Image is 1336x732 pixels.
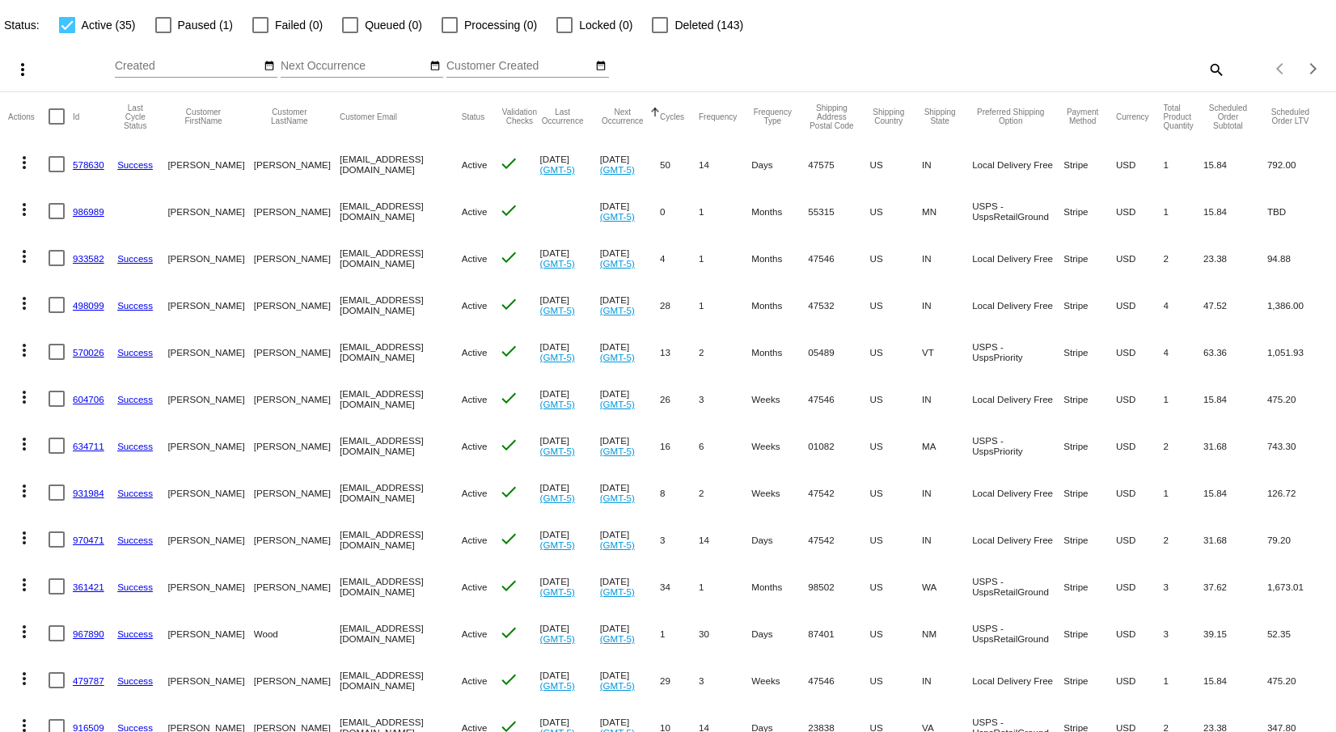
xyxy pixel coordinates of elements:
[660,516,699,563] mat-cell: 3
[600,446,635,456] a: (GMT-5)
[600,281,660,328] mat-cell: [DATE]
[340,112,397,121] button: Change sorting for CustomerEmail
[117,582,153,592] a: Success
[73,347,104,358] a: 570026
[870,469,922,516] mat-cell: US
[699,657,751,704] mat-cell: 3
[972,422,1063,469] mat-cell: USPS - UspsPriority
[167,188,253,235] mat-cell: [PERSON_NAME]
[972,281,1063,328] mat-cell: Local Delivery Free
[660,112,684,121] button: Change sorting for Cycles
[1116,375,1164,422] mat-cell: USD
[870,563,922,610] mat-cell: US
[254,375,340,422] mat-cell: [PERSON_NAME]
[540,352,575,362] a: (GMT-5)
[15,200,34,219] mat-icon: more_vert
[808,141,869,188] mat-cell: 47575
[600,188,660,235] mat-cell: [DATE]
[600,563,660,610] mat-cell: [DATE]
[972,516,1063,563] mat-cell: Local Delivery Free
[1267,281,1328,328] mat-cell: 1,386.00
[600,305,635,315] a: (GMT-5)
[340,657,462,704] mat-cell: [EMAIL_ADDRESS][DOMAIN_NAME]
[540,399,575,409] a: (GMT-5)
[117,628,153,639] a: Success
[870,657,922,704] mat-cell: US
[751,188,808,235] mat-cell: Months
[1203,328,1267,375] mat-cell: 63.36
[751,108,793,125] button: Change sorting for FrequencyType
[264,60,275,73] mat-icon: date_range
[808,104,855,130] button: Change sorting for ShippingPostcode
[340,469,462,516] mat-cell: [EMAIL_ADDRESS][DOMAIN_NAME]
[540,657,600,704] mat-cell: [DATE]
[1116,328,1164,375] mat-cell: USD
[600,586,635,597] a: (GMT-5)
[751,610,808,657] mat-cell: Days
[1063,375,1116,422] mat-cell: Stripe
[699,469,751,516] mat-cell: 2
[117,394,153,404] a: Success
[808,422,869,469] mat-cell: 01082
[340,563,462,610] mat-cell: [EMAIL_ADDRESS][DOMAIN_NAME]
[699,235,751,281] mat-cell: 1
[600,680,635,691] a: (GMT-5)
[73,441,104,451] a: 634711
[660,375,699,422] mat-cell: 26
[1203,375,1267,422] mat-cell: 15.84
[1203,469,1267,516] mat-cell: 15.84
[870,422,922,469] mat-cell: US
[751,235,808,281] mat-cell: Months
[751,328,808,375] mat-cell: Months
[1203,657,1267,704] mat-cell: 15.84
[922,141,972,188] mat-cell: IN
[540,586,575,597] a: (GMT-5)
[1267,516,1328,563] mat-cell: 79.20
[972,375,1063,422] mat-cell: Local Delivery Free
[870,141,922,188] mat-cell: US
[540,258,575,269] a: (GMT-5)
[540,281,600,328] mat-cell: [DATE]
[922,657,972,704] mat-cell: IN
[1203,235,1267,281] mat-cell: 23.38
[699,375,751,422] mat-cell: 3
[281,60,426,73] input: Next Occurrence
[1203,141,1267,188] mat-cell: 15.84
[1267,610,1328,657] mat-cell: 52.35
[540,446,575,456] a: (GMT-5)
[1116,281,1164,328] mat-cell: USD
[1164,328,1203,375] mat-cell: 4
[1164,563,1203,610] mat-cell: 3
[1116,112,1149,121] button: Change sorting for CurrencyIso
[254,141,340,188] mat-cell: [PERSON_NAME]
[660,328,699,375] mat-cell: 13
[117,675,153,686] a: Success
[1116,657,1164,704] mat-cell: USD
[660,235,699,281] mat-cell: 4
[117,441,153,451] a: Success
[254,188,340,235] mat-cell: [PERSON_NAME]
[1063,108,1101,125] button: Change sorting for PaymentMethod.Type
[340,141,462,188] mat-cell: [EMAIL_ADDRESS][DOMAIN_NAME]
[751,422,808,469] mat-cell: Weeks
[1116,563,1164,610] mat-cell: USD
[167,610,253,657] mat-cell: [PERSON_NAME]
[15,341,34,360] mat-icon: more_vert
[167,657,253,704] mat-cell: [PERSON_NAME]
[972,610,1063,657] mat-cell: USPS - UspsRetailGround
[595,60,607,73] mat-icon: date_range
[540,633,575,644] a: (GMT-5)
[167,108,239,125] button: Change sorting for CustomerFirstName
[254,328,340,375] mat-cell: [PERSON_NAME]
[870,375,922,422] mat-cell: US
[808,375,869,422] mat-cell: 47546
[1203,563,1267,610] mat-cell: 37.62
[540,493,575,503] a: (GMT-5)
[540,235,600,281] mat-cell: [DATE]
[1063,657,1116,704] mat-cell: Stripe
[446,60,592,73] input: Customer Created
[972,141,1063,188] mat-cell: Local Delivery Free
[972,469,1063,516] mat-cell: Local Delivery Free
[808,281,869,328] mat-cell: 47532
[254,516,340,563] mat-cell: [PERSON_NAME]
